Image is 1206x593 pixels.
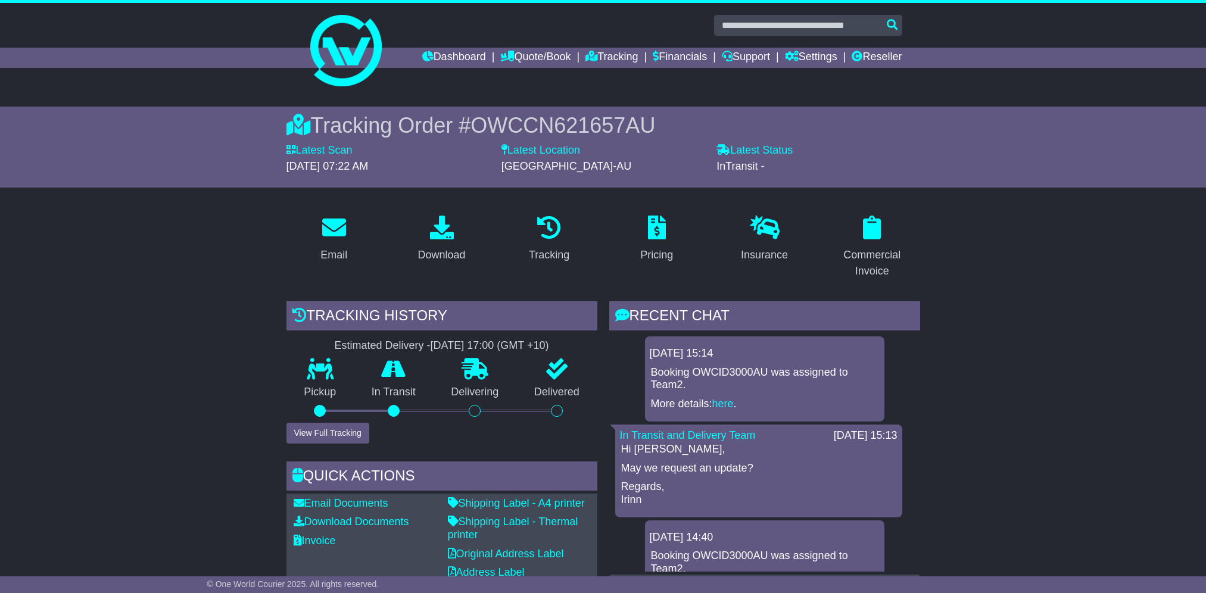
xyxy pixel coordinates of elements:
[286,144,353,157] label: Latest Scan
[207,579,379,589] span: © One World Courier 2025. All rights reserved.
[621,462,896,475] p: May we request an update?
[651,550,878,575] p: Booking OWCID3000AU was assigned to Team2.
[529,247,569,263] div: Tracking
[470,113,655,138] span: OWCCN621657AU
[448,548,564,560] a: Original Address Label
[741,247,788,263] div: Insurance
[621,480,896,506] p: Regards, Irinn
[716,144,793,157] label: Latest Status
[286,461,597,494] div: Quick Actions
[621,443,896,456] p: Hi [PERSON_NAME],
[650,347,880,360] div: [DATE] 15:14
[320,247,347,263] div: Email
[501,160,631,172] span: [GEOGRAPHIC_DATA]-AU
[834,429,898,442] div: [DATE] 15:13
[354,386,434,399] p: In Transit
[852,48,902,68] a: Reseller
[722,48,770,68] a: Support
[417,247,465,263] div: Download
[313,211,355,267] a: Email
[448,516,578,541] a: Shipping Label - Thermal printer
[294,535,336,547] a: Invoice
[733,211,796,267] a: Insurance
[585,48,638,68] a: Tracking
[651,366,878,392] p: Booking OWCID3000AU was assigned to Team2.
[410,211,473,267] a: Download
[516,386,597,399] p: Delivered
[609,301,920,333] div: RECENT CHAT
[521,211,577,267] a: Tracking
[286,339,597,352] div: Estimated Delivery -
[651,398,878,411] p: More details: .
[824,211,920,283] a: Commercial Invoice
[500,48,571,68] a: Quote/Book
[712,398,734,410] a: here
[431,339,549,352] div: [DATE] 17:00 (GMT +10)
[832,247,912,279] div: Commercial Invoice
[294,497,388,509] a: Email Documents
[650,531,880,544] div: [DATE] 14:40
[294,516,409,528] a: Download Documents
[422,48,486,68] a: Dashboard
[286,301,597,333] div: Tracking history
[434,386,517,399] p: Delivering
[448,497,585,509] a: Shipping Label - A4 printer
[785,48,837,68] a: Settings
[286,160,369,172] span: [DATE] 07:22 AM
[286,386,354,399] p: Pickup
[653,48,707,68] a: Financials
[620,429,756,441] a: In Transit and Delivery Team
[286,423,369,444] button: View Full Tracking
[640,247,673,263] div: Pricing
[501,144,580,157] label: Latest Location
[448,566,525,578] a: Address Label
[632,211,681,267] a: Pricing
[716,160,764,172] span: InTransit -
[286,113,920,138] div: Tracking Order #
